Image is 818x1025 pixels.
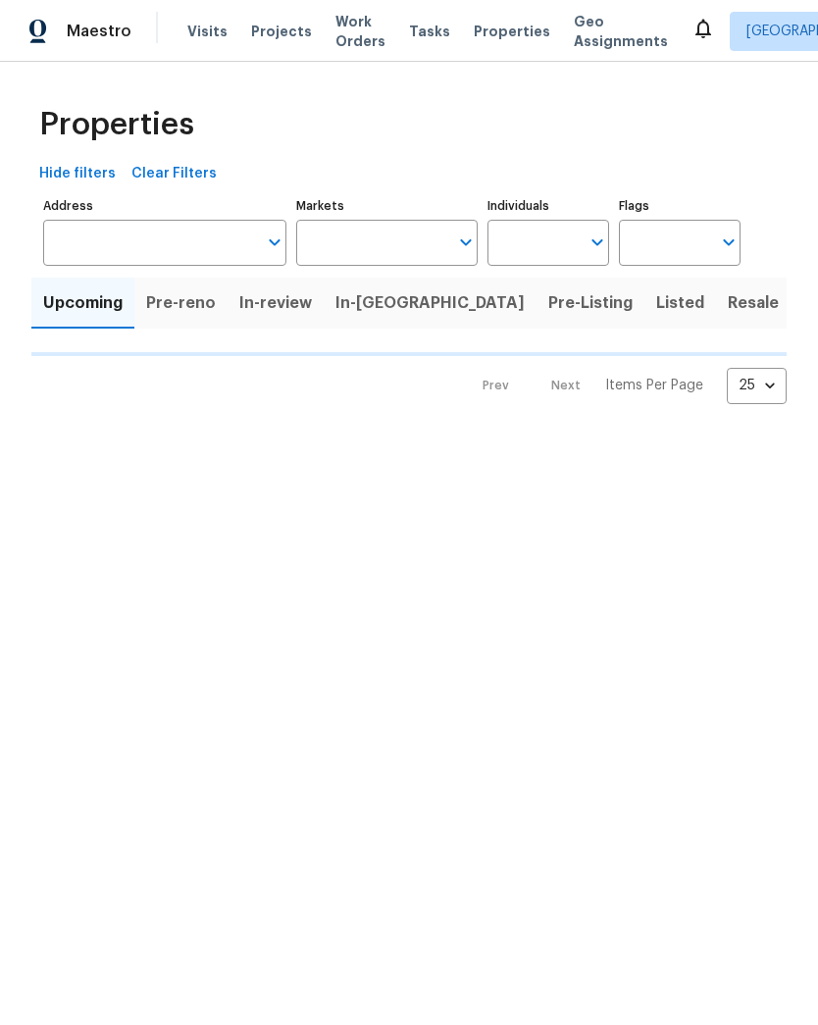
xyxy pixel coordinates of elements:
label: Markets [296,200,479,212]
button: Open [452,229,480,256]
button: Open [715,229,742,256]
button: Hide filters [31,156,124,192]
span: Work Orders [335,12,385,51]
span: Tasks [409,25,450,38]
span: Resale [728,289,779,317]
div: 25 [727,360,787,411]
button: Clear Filters [124,156,225,192]
span: Upcoming [43,289,123,317]
span: In-[GEOGRAPHIC_DATA] [335,289,525,317]
button: Open [584,229,611,256]
span: Clear Filters [131,162,217,186]
p: Items Per Page [605,376,703,395]
span: Properties [474,22,550,41]
span: Pre-Listing [548,289,633,317]
nav: Pagination Navigation [464,368,787,404]
label: Address [43,200,286,212]
label: Individuals [487,200,609,212]
span: Pre-reno [146,289,216,317]
span: Listed [656,289,704,317]
span: Visits [187,22,228,41]
button: Open [261,229,288,256]
span: Projects [251,22,312,41]
span: Geo Assignments [574,12,668,51]
span: In-review [239,289,312,317]
span: Maestro [67,22,131,41]
span: Hide filters [39,162,116,186]
span: Properties [39,115,194,134]
label: Flags [619,200,741,212]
